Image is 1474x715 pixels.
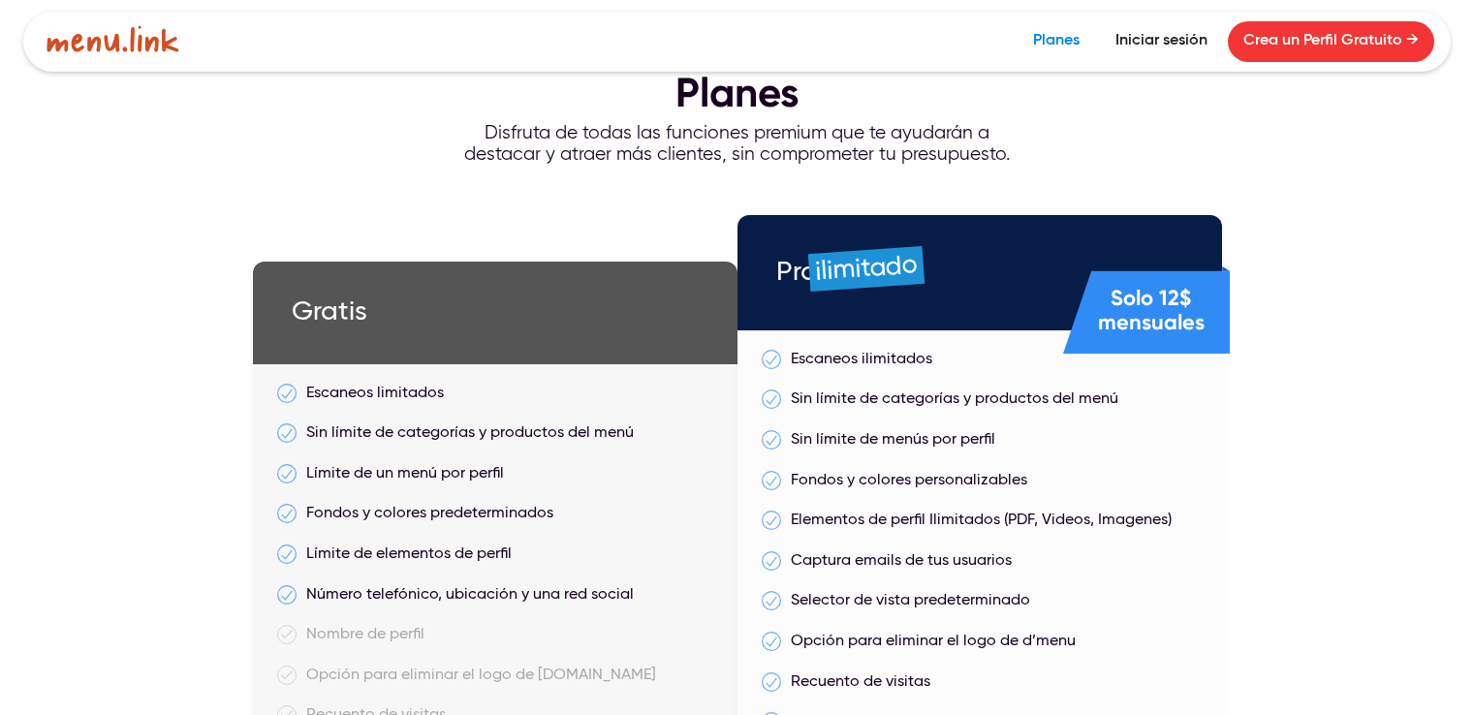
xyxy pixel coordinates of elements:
[1100,21,1223,62] a: Iniciar sesión
[214,123,1261,167] p: Disfruta de todas las funciones premium que te ayudarán a destacar y atraer más clientes, sin com...
[762,549,1198,575] div: Captura emails de tus usuarios
[762,388,1198,413] div: Sin límite de categorías y productos del menú
[277,583,713,608] div: Número telefónico, ubicación y una red social
[277,382,713,407] div: Escaneos limitados
[762,509,1198,534] div: Elementos de perfil Ilimitados (PDF, Videos, Imagenes)
[277,421,713,447] div: Sin límite de categorías y productos del menú
[277,462,713,487] div: Límite de un menú por perfil
[277,664,713,689] div: Opción para eliminar el logo de [DOMAIN_NAME]
[1018,21,1095,62] a: Planes
[1228,21,1434,62] a: Crea un Perfil Gratuito →
[762,670,1198,696] div: Recuento de visitas
[253,262,737,364] div: Gratis
[762,589,1198,614] div: Selector de vista predeterminado
[762,428,1198,453] div: Sin límite de menús por perfil
[737,215,1222,330] div: Pro
[1063,261,1230,360] div: Solo 12$ mensuales
[807,246,924,292] span: ilimitado
[214,73,1261,113] h1: Planes
[762,348,1198,373] div: Escaneos ilimitados
[762,469,1198,494] div: Fondos y colores personalizables
[762,630,1198,655] div: Opción para eliminar el logo de d’menu
[277,502,713,527] div: Fondos y colores predeterminados
[277,623,713,648] div: Nombre de perfil
[277,543,713,568] div: Límite de elementos de perfil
